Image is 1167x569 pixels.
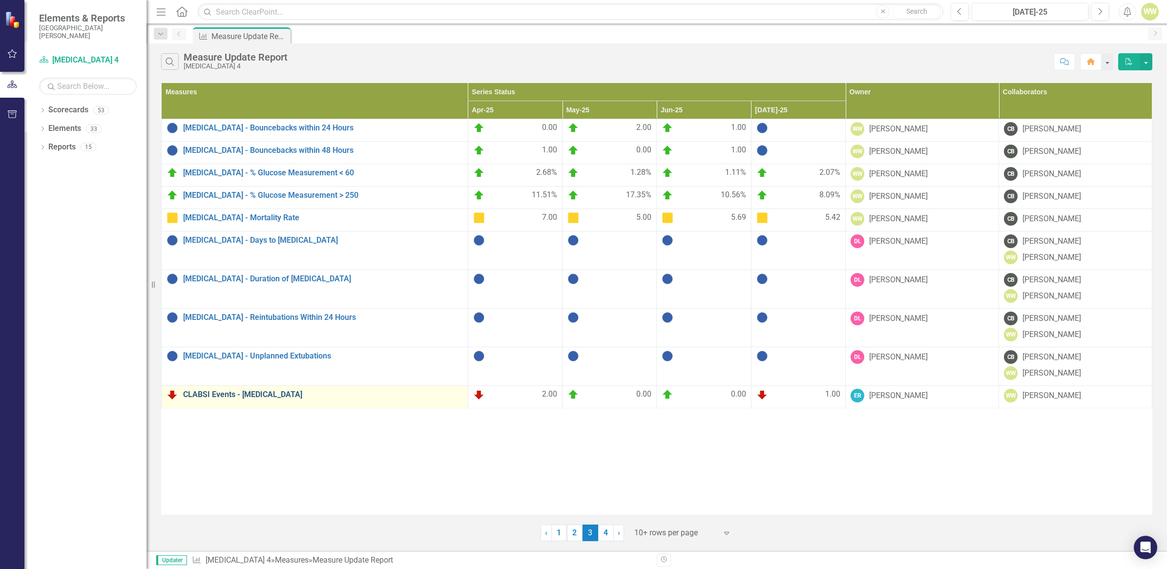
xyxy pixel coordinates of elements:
div: [PERSON_NAME] [1022,213,1081,225]
img: Caution [567,212,579,224]
div: WW [1141,3,1159,21]
td: Double-Click to Edit [657,270,751,309]
div: 15 [81,143,96,151]
td: Double-Click to Edit Right Click for Context Menu [162,347,468,386]
img: Caution [756,212,768,224]
div: WW [1004,251,1018,264]
div: CB [1004,273,1018,287]
a: [MEDICAL_DATA] - Mortality Rate [183,213,463,222]
div: WW [1004,328,1018,341]
img: On Target [473,145,485,156]
a: [MEDICAL_DATA] - Bouncebacks within 48 Hours [183,146,463,155]
div: [PERSON_NAME] [869,213,928,225]
td: Double-Click to Edit [657,309,751,347]
span: 1.28% [630,167,651,179]
td: Double-Click to Edit [657,347,751,386]
input: Search ClearPoint... [198,3,943,21]
div: WW [1004,366,1018,380]
div: CB [1004,145,1018,158]
button: [DATE]-25 [972,3,1088,21]
img: No Information [756,234,768,246]
span: 5.00 [636,212,651,224]
div: [PERSON_NAME] [869,313,928,324]
div: [PERSON_NAME] [1022,169,1081,180]
td: Double-Click to Edit [563,270,657,309]
span: 8.09% [819,190,840,201]
td: Double-Click to Edit Right Click for Context Menu [162,386,468,408]
span: 2.68% [536,167,557,179]
td: Double-Click to Edit [563,232,657,270]
div: [PERSON_NAME] [1022,124,1081,135]
div: Measure Update Report [313,555,393,565]
div: [PERSON_NAME] [1022,146,1081,157]
img: Below Plan [756,389,768,400]
span: 5.42 [825,212,840,224]
div: [PERSON_NAME] [1022,352,1081,363]
img: Caution [167,212,178,224]
img: On Target [473,190,485,201]
img: No Information [167,312,178,323]
div: CB [1004,122,1018,136]
td: Double-Click to Edit [751,309,845,347]
div: Measure Update Report [211,30,288,42]
img: No Information [756,273,768,285]
td: Double-Click to Edit [657,119,751,142]
img: On Target [473,167,485,179]
div: WW [851,190,864,203]
span: 7.00 [542,212,557,224]
div: CB [1004,190,1018,203]
img: On Target [662,122,673,134]
span: Elements & Reports [39,12,137,24]
td: Double-Click to Edit [657,209,751,232]
div: WW [1004,389,1018,402]
span: 3 [583,525,598,541]
td: Double-Click to Edit [468,142,562,164]
span: 2.00 [636,122,651,134]
img: On Target [662,145,673,156]
div: [PERSON_NAME] [1022,236,1081,247]
div: 33 [86,125,102,133]
a: [MEDICAL_DATA] - % Glucose Measurement < 60 [183,169,463,177]
span: 0.00 [636,389,651,400]
a: 4 [598,525,614,541]
img: Below Plan [473,389,485,400]
input: Search Below... [39,78,137,95]
span: 10.56% [721,190,746,201]
img: No Information [756,145,768,156]
a: 2 [567,525,583,541]
span: Search [906,7,927,15]
span: 2.00 [542,389,557,400]
img: No Information [167,122,178,134]
img: No Information [662,312,673,323]
img: On Target [756,190,768,201]
img: On Target [167,190,178,201]
div: [PERSON_NAME] [869,352,928,363]
a: [MEDICAL_DATA] - Duration of [MEDICAL_DATA] [183,274,463,283]
td: Double-Click to Edit [468,209,562,232]
img: Below Plan [167,389,178,400]
img: No Information [662,350,673,362]
div: CB [1004,212,1018,226]
div: [PERSON_NAME] [869,191,928,202]
div: DL [851,350,864,364]
div: [PERSON_NAME] [869,124,928,135]
a: CLABSI Events - [MEDICAL_DATA] [183,390,463,399]
img: No Information [167,350,178,362]
div: [PERSON_NAME] [1022,329,1081,340]
a: [MEDICAL_DATA] - Days to [MEDICAL_DATA] [183,236,463,245]
img: No Information [662,273,673,285]
td: Double-Click to Edit [751,142,845,164]
div: CB [1004,350,1018,364]
span: 11.51% [532,190,557,201]
img: No Information [567,350,579,362]
td: Double-Click to Edit Right Click for Context Menu [162,119,468,142]
span: 2.07% [819,167,840,179]
div: [PERSON_NAME] [869,390,928,401]
a: Measures [275,555,309,565]
div: [PERSON_NAME] [869,146,928,157]
div: [PERSON_NAME] [869,236,928,247]
div: DL [851,234,864,248]
div: CB [1004,312,1018,325]
a: Reports [48,142,76,153]
img: No Information [662,234,673,246]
